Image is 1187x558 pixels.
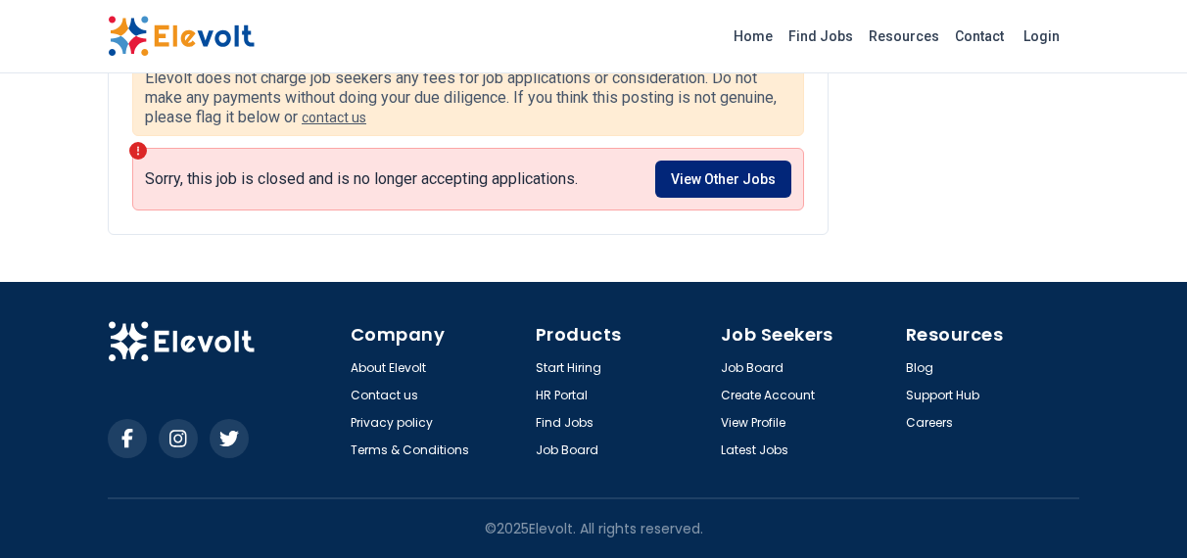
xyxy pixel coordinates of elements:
[536,442,598,458] a: Job Board
[721,442,788,458] a: Latest Jobs
[721,415,785,431] a: View Profile
[655,161,791,198] a: View Other Jobs
[906,360,933,376] a: Blog
[721,321,894,349] h4: Job Seekers
[351,442,469,458] a: Terms & Conditions
[1089,464,1187,558] iframe: Chat Widget
[145,169,578,189] p: Sorry, this job is closed and is no longer accepting applications.
[351,388,418,403] a: Contact us
[536,360,601,376] a: Start Hiring
[721,388,815,403] a: Create Account
[351,321,524,349] h4: Company
[536,415,593,431] a: Find Jobs
[302,110,366,125] a: contact us
[906,388,979,403] a: Support Hub
[536,388,588,403] a: HR Portal
[906,321,1079,349] h4: Resources
[1012,17,1071,56] a: Login
[351,360,426,376] a: About Elevolt
[861,21,947,52] a: Resources
[108,321,255,362] img: Elevolt
[781,21,861,52] a: Find Jobs
[947,21,1012,52] a: Contact
[108,16,255,57] img: Elevolt
[906,415,953,431] a: Careers
[485,519,703,538] p: © 2025 Elevolt. All rights reserved.
[536,321,709,349] h4: Products
[145,69,791,127] p: Elevolt does not charge job seekers any fees for job applications or consideration. Do not make a...
[721,360,783,376] a: Job Board
[726,21,781,52] a: Home
[351,415,433,431] a: Privacy policy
